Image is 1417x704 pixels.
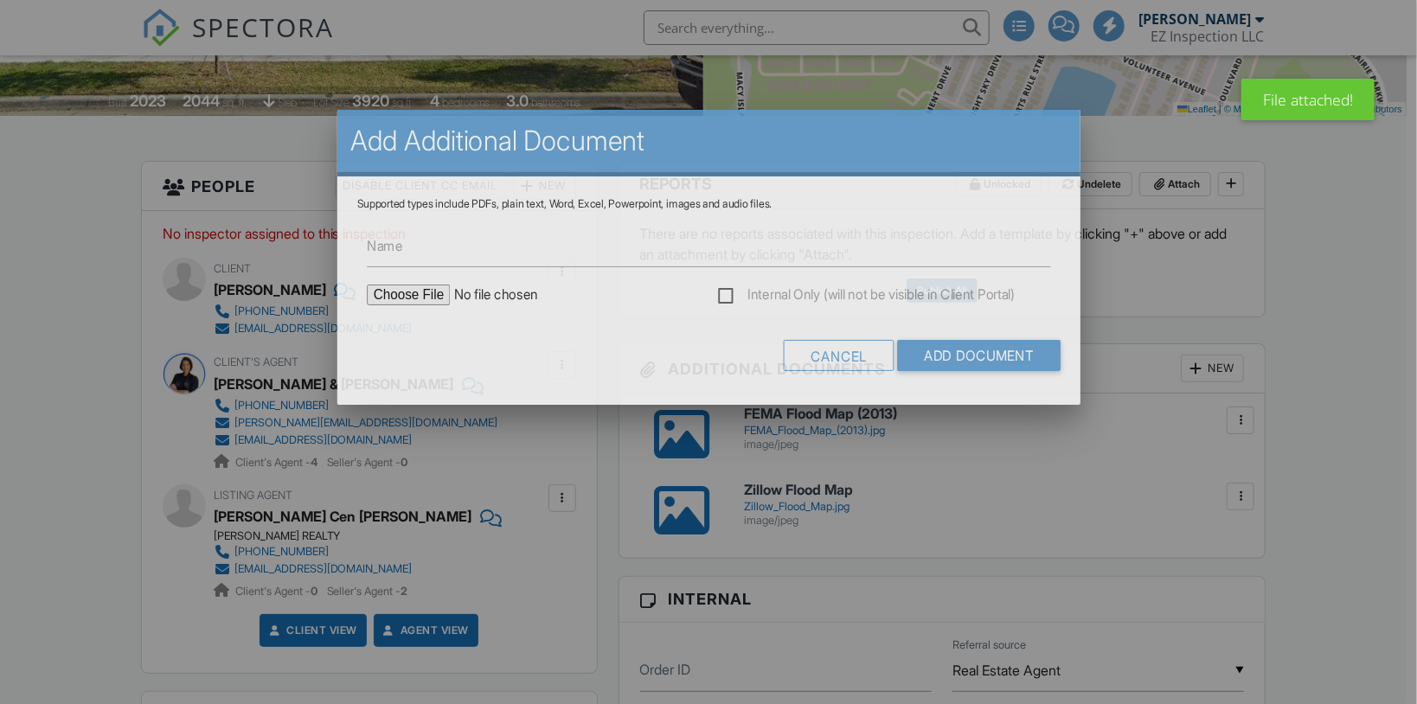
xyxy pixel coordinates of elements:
label: Internal Only (will not be visible in Client Portal) [718,286,1014,308]
div: Cancel [783,340,894,371]
h2: Add Additional Document [350,124,1068,158]
label: Name [367,235,402,254]
div: Supported types include PDFs, plain text, Word, Excel, Powerpoint, images and audio files. [356,197,1060,211]
div: File attached! [1241,79,1375,120]
input: Add Document [897,340,1061,371]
